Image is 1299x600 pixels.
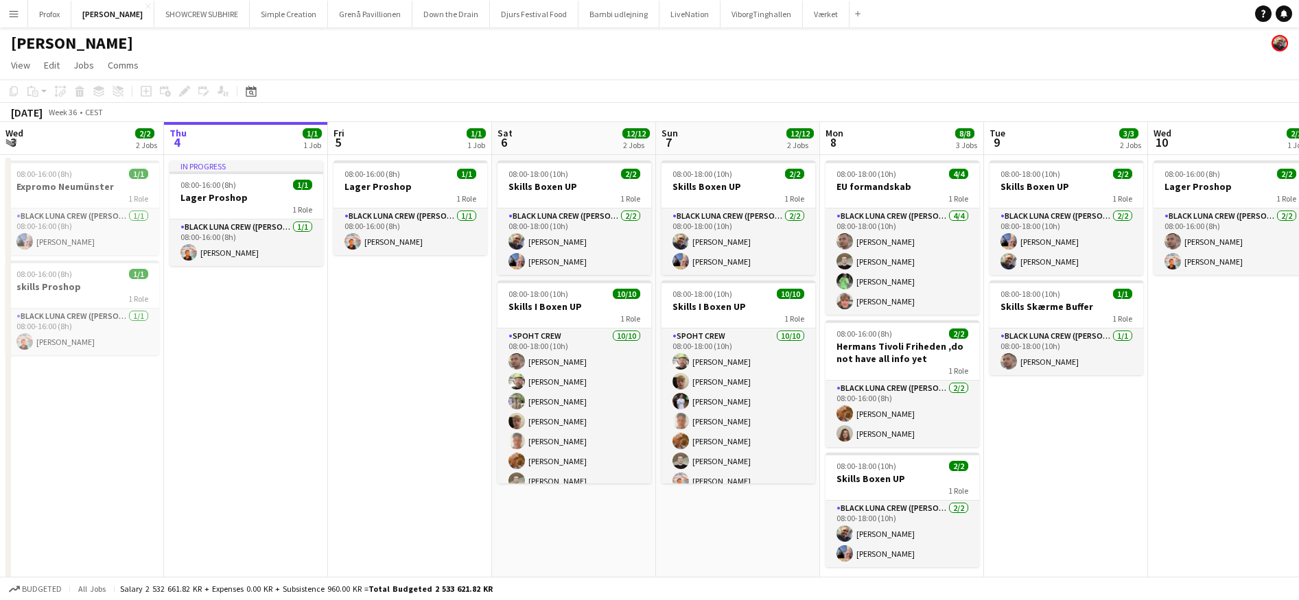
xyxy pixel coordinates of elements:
[22,584,62,594] span: Budgeted
[948,193,968,204] span: 1 Role
[333,208,487,255] app-card-role: Black Luna Crew ([PERSON_NAME])1/108:00-16:00 (8h)[PERSON_NAME]
[659,134,678,150] span: 7
[28,1,71,27] button: Profox
[303,140,321,150] div: 1 Job
[167,134,187,150] span: 4
[662,300,815,313] h3: Skills I Boxen UP
[73,59,94,71] span: Jobs
[467,140,485,150] div: 1 Job
[44,59,60,71] span: Edit
[777,289,804,299] span: 10/10
[1120,140,1141,150] div: 2 Jobs
[102,56,144,74] a: Comms
[498,127,513,139] span: Sat
[990,300,1143,313] h3: Skills Skærme Buffer
[613,289,640,299] span: 10/10
[490,1,578,27] button: Djurs Festival Food
[16,169,72,179] span: 08:00-16:00 (8h)
[5,56,36,74] a: View
[949,328,968,339] span: 2/2
[949,169,968,179] span: 4/4
[1119,128,1138,139] span: 3/3
[662,180,815,193] h3: Skills Boxen UP
[344,169,400,179] span: 08:00-16:00 (8h)
[620,313,640,324] span: 1 Role
[169,191,323,204] h3: Lager Proshop
[169,127,187,139] span: Thu
[5,127,23,139] span: Wed
[1113,289,1132,299] span: 1/1
[467,128,486,139] span: 1/1
[1277,169,1296,179] span: 2/2
[1272,35,1288,51] app-user-avatar: Danny Tranekær
[135,128,154,139] span: 2/2
[948,485,968,496] span: 1 Role
[108,59,139,71] span: Comms
[826,453,979,567] app-job-card: 08:00-18:00 (10h)2/2Skills Boxen UP1 RoleBlack Luna Crew ([PERSON_NAME])2/208:00-18:00 (10h)[PERS...
[826,340,979,365] h3: Hermans Tivoli Friheden ,do not have all info yet
[457,169,476,179] span: 1/1
[990,180,1143,193] h3: Skills Boxen UP
[990,160,1143,275] div: 08:00-18:00 (10h)2/2Skills Boxen UP1 RoleBlack Luna Crew ([PERSON_NAME])2/208:00-18:00 (10h)[PERS...
[1165,169,1220,179] span: 08:00-16:00 (8h)
[826,208,979,315] app-card-role: Black Luna Crew ([PERSON_NAME])4/408:00-18:00 (10h)[PERSON_NAME][PERSON_NAME][PERSON_NAME][PERSON...
[38,56,65,74] a: Edit
[1000,289,1060,299] span: 08:00-18:00 (10h)
[68,56,100,74] a: Jobs
[826,180,979,193] h3: EU formandskab
[11,106,43,119] div: [DATE]
[622,128,650,139] span: 12/12
[662,280,815,483] app-job-card: 08:00-18:00 (10h)10/10Skills I Boxen UP1 RoleSpoht Crew10/1008:00-18:00 (10h)[PERSON_NAME][PERSON...
[662,328,815,554] app-card-role: Spoht Crew10/1008:00-18:00 (10h)[PERSON_NAME][PERSON_NAME][PERSON_NAME][PERSON_NAME][PERSON_NAME]...
[3,134,23,150] span: 3
[303,128,322,139] span: 1/1
[949,461,968,471] span: 2/2
[784,313,804,324] span: 1 Role
[180,180,236,190] span: 08:00-16:00 (8h)
[328,1,412,27] button: Grenå Pavillionen
[836,461,896,471] span: 08:00-18:00 (10h)
[1113,169,1132,179] span: 2/2
[128,193,148,204] span: 1 Role
[498,160,651,275] app-job-card: 08:00-18:00 (10h)2/2Skills Boxen UP1 RoleBlack Luna Crew ([PERSON_NAME])2/208:00-18:00 (10h)[PERS...
[498,208,651,275] app-card-role: Black Luna Crew ([PERSON_NAME])2/208:00-18:00 (10h)[PERSON_NAME][PERSON_NAME]
[672,289,732,299] span: 08:00-18:00 (10h)
[787,140,813,150] div: 2 Jobs
[292,204,312,215] span: 1 Role
[11,59,30,71] span: View
[154,1,250,27] button: SHOWCREW SUBHIRE
[5,309,159,355] app-card-role: Black Luna Crew ([PERSON_NAME])1/108:00-16:00 (8h)[PERSON_NAME]
[368,584,493,594] span: Total Budgeted 2 533 621.82 KR
[620,193,640,204] span: 1 Role
[495,134,513,150] span: 6
[120,584,493,594] div: Salary 2 532 661.82 KR + Expenses 0.00 KR + Subsistence 960.00 KR =
[662,160,815,275] app-job-card: 08:00-18:00 (10h)2/2Skills Boxen UP1 RoleBlack Luna Crew ([PERSON_NAME])2/208:00-18:00 (10h)[PERS...
[498,328,651,554] app-card-role: Spoht Crew10/1008:00-18:00 (10h)[PERSON_NAME][PERSON_NAME][PERSON_NAME][PERSON_NAME][PERSON_NAME]...
[1112,193,1132,204] span: 1 Role
[659,1,721,27] button: LiveNation
[990,127,1005,139] span: Tue
[333,127,344,139] span: Fri
[5,261,159,355] app-job-card: 08:00-16:00 (8h)1/1skills Proshop1 RoleBlack Luna Crew ([PERSON_NAME])1/108:00-16:00 (8h)[PERSON_...
[169,219,323,266] app-card-role: Black Luna Crew ([PERSON_NAME])1/108:00-16:00 (8h)[PERSON_NAME]
[128,293,148,304] span: 1 Role
[836,169,896,179] span: 08:00-18:00 (10h)
[333,160,487,255] div: 08:00-16:00 (8h)1/1Lager Proshop1 RoleBlack Luna Crew ([PERSON_NAME])1/108:00-16:00 (8h)[PERSON_N...
[826,501,979,567] app-card-role: Black Luna Crew ([PERSON_NAME])2/208:00-18:00 (10h)[PERSON_NAME][PERSON_NAME]
[1154,127,1171,139] span: Wed
[7,581,64,597] button: Budgeted
[803,1,850,27] button: Værket
[990,280,1143,375] app-job-card: 08:00-18:00 (10h)1/1Skills Skærme Buffer1 RoleBlack Luna Crew ([PERSON_NAME])1/108:00-18:00 (10h)...
[672,169,732,179] span: 08:00-18:00 (10h)
[623,140,649,150] div: 2 Jobs
[169,160,323,266] app-job-card: In progress08:00-16:00 (8h)1/1Lager Proshop1 RoleBlack Luna Crew ([PERSON_NAME])1/108:00-16:00 (8...
[169,160,323,171] div: In progress
[508,289,568,299] span: 08:00-18:00 (10h)
[71,1,154,27] button: [PERSON_NAME]
[662,208,815,275] app-card-role: Black Luna Crew ([PERSON_NAME])2/208:00-18:00 (10h)[PERSON_NAME][PERSON_NAME]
